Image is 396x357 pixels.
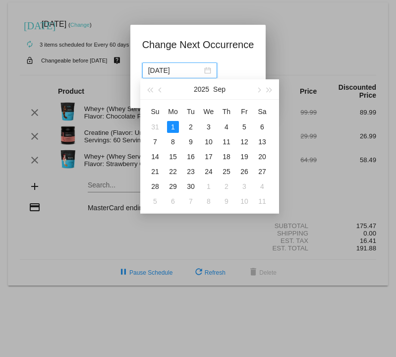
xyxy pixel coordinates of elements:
[256,121,268,133] div: 6
[235,149,253,164] td: 9/19/2025
[146,134,164,149] td: 9/7/2025
[149,151,161,163] div: 14
[164,119,182,134] td: 9/1/2025
[256,180,268,192] div: 4
[203,151,215,163] div: 17
[149,166,161,178] div: 21
[253,179,271,194] td: 10/4/2025
[253,134,271,149] td: 9/13/2025
[185,195,197,207] div: 7
[185,166,197,178] div: 23
[164,179,182,194] td: 9/29/2025
[221,195,232,207] div: 9
[203,136,215,148] div: 10
[164,149,182,164] td: 9/15/2025
[218,164,235,179] td: 9/25/2025
[256,151,268,163] div: 20
[148,65,202,76] input: Select date
[253,104,271,119] th: Sat
[203,166,215,178] div: 24
[164,194,182,209] td: 10/6/2025
[238,195,250,207] div: 10
[221,166,232,178] div: 25
[253,194,271,209] td: 10/11/2025
[221,121,232,133] div: 4
[200,104,218,119] th: Wed
[146,149,164,164] td: 9/14/2025
[185,136,197,148] div: 9
[238,151,250,163] div: 19
[253,119,271,134] td: 9/6/2025
[164,134,182,149] td: 9/8/2025
[218,104,235,119] th: Thu
[221,136,232,148] div: 11
[264,79,275,99] button: Next year (Control + right)
[253,149,271,164] td: 9/20/2025
[167,151,179,163] div: 15
[164,164,182,179] td: 9/22/2025
[167,180,179,192] div: 29
[235,134,253,149] td: 9/12/2025
[182,149,200,164] td: 9/16/2025
[182,134,200,149] td: 9/9/2025
[203,121,215,133] div: 3
[167,121,179,133] div: 1
[253,79,264,99] button: Next month (PageDown)
[200,179,218,194] td: 10/1/2025
[155,79,166,99] button: Previous month (PageUp)
[218,134,235,149] td: 9/11/2025
[182,119,200,134] td: 9/2/2025
[218,194,235,209] td: 10/9/2025
[185,180,197,192] div: 30
[256,136,268,148] div: 13
[146,194,164,209] td: 10/5/2025
[238,180,250,192] div: 3
[149,136,161,148] div: 7
[185,121,197,133] div: 2
[221,180,232,192] div: 2
[238,166,250,178] div: 26
[146,119,164,134] td: 8/31/2025
[235,194,253,209] td: 10/10/2025
[200,164,218,179] td: 9/24/2025
[144,79,155,99] button: Last year (Control + left)
[182,179,200,194] td: 9/30/2025
[200,134,218,149] td: 9/10/2025
[194,79,209,99] button: 2025
[146,179,164,194] td: 9/28/2025
[149,121,161,133] div: 31
[146,104,164,119] th: Sun
[235,119,253,134] td: 9/5/2025
[182,164,200,179] td: 9/23/2025
[213,79,226,99] button: Sep
[221,151,232,163] div: 18
[167,136,179,148] div: 8
[218,179,235,194] td: 10/2/2025
[142,37,254,53] h1: Change Next Occurrence
[218,149,235,164] td: 9/18/2025
[146,164,164,179] td: 9/21/2025
[200,149,218,164] td: 9/17/2025
[149,195,161,207] div: 5
[235,179,253,194] td: 10/3/2025
[167,195,179,207] div: 6
[218,119,235,134] td: 9/4/2025
[256,166,268,178] div: 27
[185,151,197,163] div: 16
[200,194,218,209] td: 10/8/2025
[182,104,200,119] th: Tue
[167,166,179,178] div: 22
[200,119,218,134] td: 9/3/2025
[164,104,182,119] th: Mon
[182,194,200,209] td: 10/7/2025
[256,195,268,207] div: 11
[253,164,271,179] td: 9/27/2025
[149,180,161,192] div: 28
[238,136,250,148] div: 12
[235,104,253,119] th: Fri
[203,195,215,207] div: 8
[203,180,215,192] div: 1
[238,121,250,133] div: 5
[235,164,253,179] td: 9/26/2025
